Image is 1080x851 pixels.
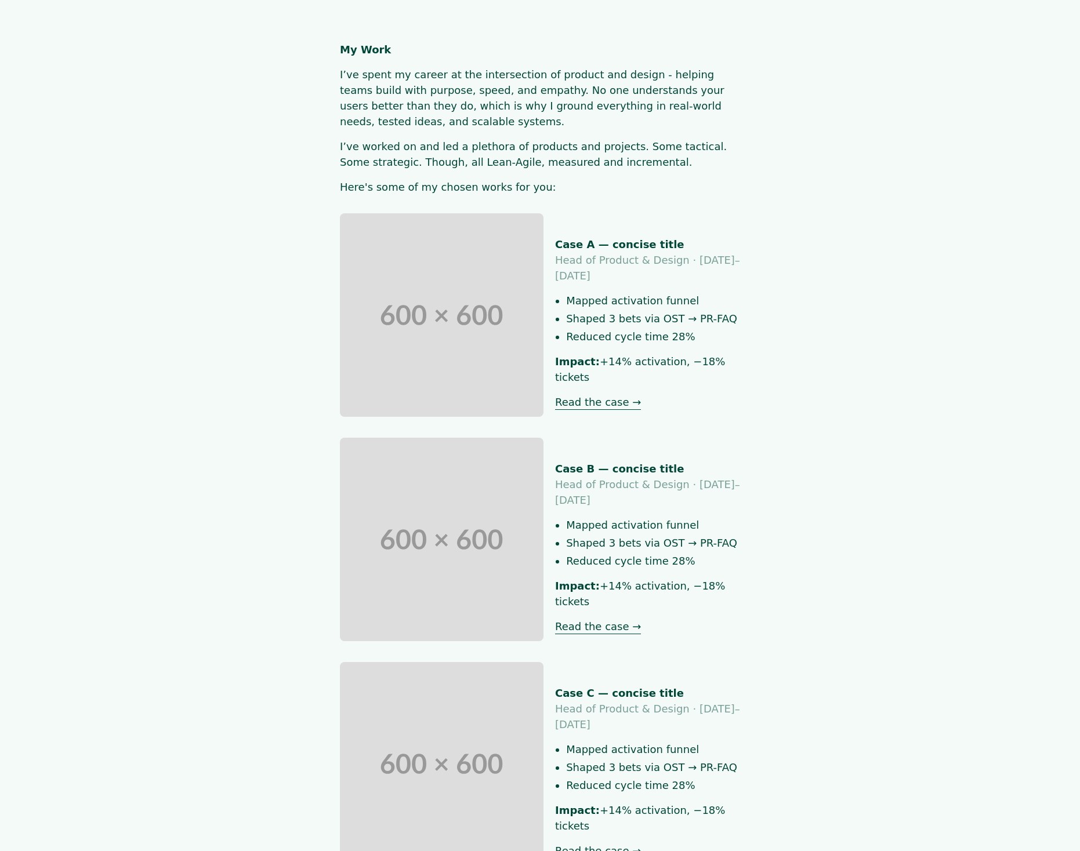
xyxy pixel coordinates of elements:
h2: Case B — concise title [555,461,740,477]
p: +14% activation, −18% tickets [555,354,740,385]
p: Head of Product & Design · [DATE]–[DATE] [555,252,740,283]
p: +14% activation, −18% tickets [555,802,740,834]
li: Mapped activation funnel [566,741,740,757]
p: Head of Product & Design · [DATE]–[DATE] [555,477,740,508]
p: I’ve spent my career at the intersection of product and design - helping teams build with purpose... [340,67,740,129]
a: Read the case → [555,620,641,634]
li: Reduced cycle time 28% [566,553,740,569]
p: +14% activation, −18% tickets [555,578,740,609]
li: Reduced cycle time 28% [566,329,740,344]
p: I’ve worked on and led a plethora of products and projects. Some tactical. Some strategic. Though... [340,139,740,170]
strong: Impact: [555,580,600,592]
h2: Case C — concise title [555,685,740,701]
li: Shaped 3 bets via OST → PR-FAQ [566,311,740,326]
a: Read the case → [555,396,641,410]
p: Here's some of my chosen works for you: [340,179,740,195]
p: Head of Product & Design · [DATE]–[DATE] [555,701,740,732]
li: Mapped activation funnel [566,517,740,533]
li: Shaped 3 bets via OST → PR-FAQ [566,759,740,775]
strong: Impact: [555,804,600,816]
li: Mapped activation funnel [566,293,740,308]
strong: Impact: [555,355,600,368]
img: Case D placeholder [340,438,543,641]
li: Shaped 3 bets via OST → PR-FAQ [566,535,740,551]
h2: Case A — concise title [555,237,740,252]
h1: My Work [340,42,740,57]
img: Case D placeholder [340,213,543,417]
li: Reduced cycle time 28% [566,777,740,793]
